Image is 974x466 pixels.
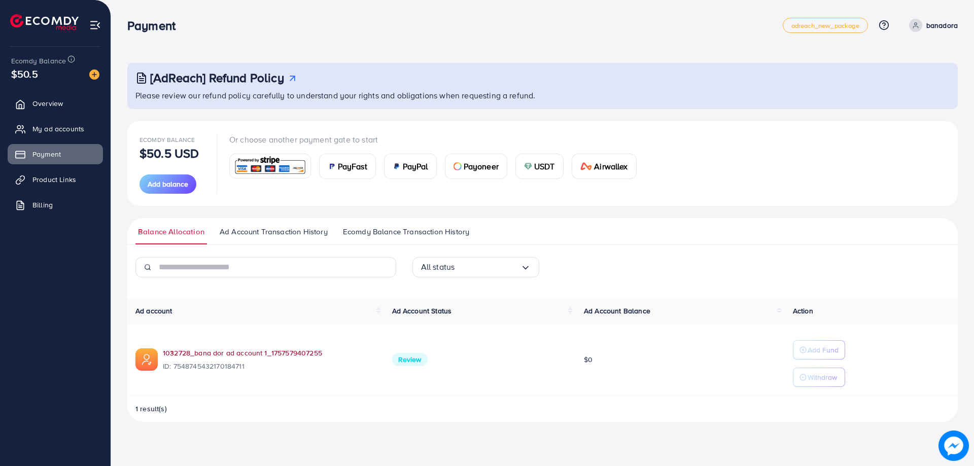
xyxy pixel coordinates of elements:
[135,89,952,101] p: Please review our refund policy carefully to understand your rights and obligations when requesti...
[163,348,376,371] div: <span class='underline'>1032728_bana dor ad account 1_1757579407255</span></br>7548745432170184711
[584,354,593,365] span: $0
[793,306,813,316] span: Action
[140,135,195,144] span: Ecomdy Balance
[140,174,196,194] button: Add balance
[905,19,958,32] a: banadora
[140,147,199,159] p: $50.5 USD
[791,22,859,29] span: adreach_new_package
[454,162,462,170] img: card
[445,154,507,179] a: cardPayoneer
[32,149,61,159] span: Payment
[8,195,103,215] a: Billing
[464,160,499,172] span: Payoneer
[138,226,204,237] span: Balance Allocation
[938,431,969,461] img: image
[393,162,401,170] img: card
[233,155,307,177] img: card
[135,306,172,316] span: Ad account
[150,70,284,85] h3: [AdReach] Refund Policy
[8,144,103,164] a: Payment
[412,257,539,277] div: Search for option
[10,14,79,30] img: logo
[524,162,532,170] img: card
[32,124,84,134] span: My ad accounts
[135,348,158,371] img: ic-ads-acc.e4c84228.svg
[534,160,555,172] span: USDT
[328,162,336,170] img: card
[572,154,637,179] a: cardAirwallex
[229,154,311,178] a: card
[8,93,103,114] a: Overview
[338,160,367,172] span: PayFast
[89,69,99,80] img: image
[580,162,593,170] img: card
[515,154,564,179] a: cardUSDT
[455,259,520,275] input: Search for option
[384,154,437,179] a: cardPayPal
[926,19,958,31] p: banadora
[32,200,53,210] span: Billing
[8,169,103,190] a: Product Links
[229,133,645,146] p: Or choose another payment gate to start
[783,18,868,33] a: adreach_new_package
[793,340,845,360] button: Add Fund
[32,174,76,185] span: Product Links
[148,179,188,189] span: Add balance
[8,119,103,139] a: My ad accounts
[89,19,101,31] img: menu
[127,18,184,33] h3: Payment
[343,226,469,237] span: Ecomdy Balance Transaction History
[808,371,837,383] p: Withdraw
[808,344,839,356] p: Add Fund
[403,160,428,172] span: PayPal
[11,56,66,66] span: Ecomdy Balance
[584,306,650,316] span: Ad Account Balance
[793,368,845,387] button: Withdraw
[392,306,452,316] span: Ad Account Status
[392,353,428,366] span: Review
[11,66,38,81] span: $50.5
[220,226,328,237] span: Ad Account Transaction History
[163,361,376,371] span: ID: 7548745432170184711
[32,98,63,109] span: Overview
[163,348,376,358] a: 1032728_bana dor ad account 1_1757579407255
[594,160,628,172] span: Airwallex
[421,259,455,275] span: All status
[135,404,167,414] span: 1 result(s)
[319,154,376,179] a: cardPayFast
